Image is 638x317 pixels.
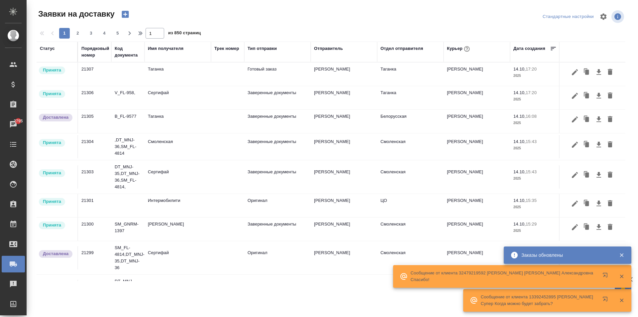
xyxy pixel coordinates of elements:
td: ,DT_MNJ-36,SM_FL-4814 [111,133,145,160]
td: 21300 [78,218,111,241]
td: Таганка [145,110,211,133]
div: Курьер назначен [38,221,74,230]
p: Супер Когда можно будет забрать? [481,300,593,307]
p: 14.10, [513,114,526,119]
td: [PERSON_NAME] [444,165,510,189]
p: 2025 [513,175,557,182]
button: Редактировать [569,66,581,79]
td: Сертифай [145,86,211,109]
p: Сообщение от клиента 13392452895 [PERSON_NAME] [481,294,593,300]
button: Скачать [593,89,604,102]
td: [PERSON_NAME] [311,63,377,86]
td: Оригинал [244,246,311,269]
button: 5 [112,28,123,39]
div: Отдел отправителя [380,45,423,52]
td: ЦО [377,194,444,217]
td: [PERSON_NAME] [444,135,510,158]
td: [PERSON_NAME] [311,280,377,303]
td: Заверенные документы [244,218,311,241]
div: Курьер назначен [38,169,74,178]
p: 15:43 [526,139,537,144]
p: 14.10, [513,222,526,227]
div: Курьер назначен [38,66,74,75]
button: Скачать [593,169,604,181]
button: Удалить [604,197,616,210]
button: Удалить [604,138,616,151]
span: 2795 [10,118,27,124]
span: Посмотреть информацию [611,10,625,23]
div: Курьер назначен [38,197,74,206]
button: Скачать [593,138,604,151]
td: Интермобилити [145,194,211,217]
p: 14.10, [513,67,526,72]
td: Таганка [377,86,444,109]
td: [PERSON_NAME] [444,110,510,133]
p: Сообщение от клиента 32479219592 [PERSON_NAME] [PERSON_NAME] Александровна [411,270,593,276]
p: Спасибо! [411,276,593,283]
button: 3 [86,28,96,39]
p: 17:20 [526,67,537,72]
p: 2025 [513,204,557,211]
span: 3 [86,30,96,37]
td: [PERSON_NAME] [311,194,377,217]
td: Готовый заказ [244,63,311,86]
p: Принята [43,198,61,205]
td: Смоленская [145,135,211,158]
button: Клонировать [581,138,593,151]
td: [PERSON_NAME] [311,218,377,241]
td: 21304 [78,135,111,158]
p: 14.10, [513,198,526,203]
button: Создать [117,9,133,20]
button: Открыть в новой вкладке [598,292,614,308]
p: Принята [43,139,61,146]
p: Принята [43,90,61,97]
div: Документы доставлены, фактическая дата доставки проставиться автоматически [38,249,74,258]
button: При выборе курьера статус заявки автоматически поменяется на «Принята» [463,45,471,53]
td: 21301 [78,194,111,217]
td: V_FL-958, [111,86,145,109]
td: Сертифай [145,165,211,189]
a: 2795 [2,116,25,133]
button: Удалить [604,89,616,102]
button: Удалить [604,66,616,79]
button: Удалить [604,113,616,126]
td: 21298 [78,280,111,303]
td: Белорусская [377,110,444,133]
td: 21306 [78,86,111,109]
span: 4 [99,30,110,37]
td: Смоленская [377,218,444,241]
div: Статус [40,45,55,52]
td: Заверенные документы [244,135,311,158]
div: split button [541,12,595,22]
p: 15:29 [526,222,537,227]
td: Смоленская [145,280,211,303]
p: 2025 [513,120,557,126]
td: [PERSON_NAME] [444,246,510,269]
td: Таганка [377,63,444,86]
p: 2025 [513,228,557,234]
span: 2 [72,30,83,37]
p: 16:08 [526,114,537,119]
button: Редактировать [569,197,581,210]
td: 21307 [78,63,111,86]
button: Редактировать [569,138,581,151]
td: Смоленская [377,165,444,189]
td: Заверенные документы [244,86,311,109]
td: [PERSON_NAME] [444,194,510,217]
button: Скачать [593,221,604,234]
button: Закрыть [615,297,628,303]
button: Удалить [604,169,616,181]
td: DT_MNJ-35,DT_MNJ-36,SM_FL-4814, [111,160,145,194]
p: Принята [43,67,61,74]
span: из 850 страниц [168,29,201,39]
button: Открыть в новой вкладке [598,268,614,284]
p: 2025 [513,96,557,103]
p: 15:43 [526,169,537,174]
p: Доставлена [43,114,68,121]
td: Заверенные документы [244,110,311,133]
td: Смоленская [377,135,444,158]
button: Клонировать [581,113,593,126]
p: 14.10, [513,90,526,95]
td: SM_GNRM-1397 [111,218,145,241]
p: 15:35 [526,198,537,203]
